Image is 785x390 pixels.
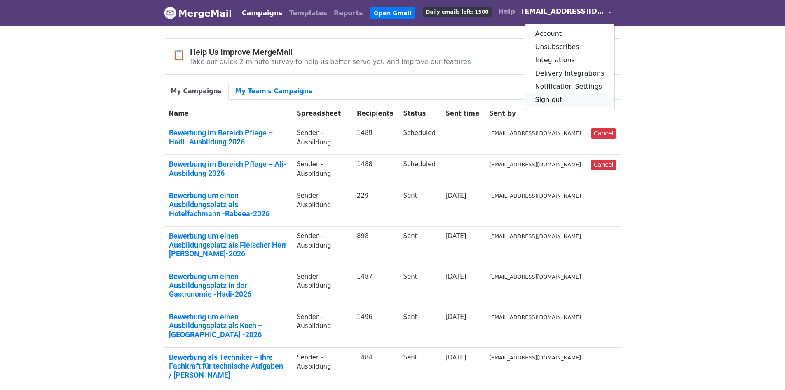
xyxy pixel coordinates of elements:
a: Templates [286,5,330,21]
td: 1488 [352,155,398,186]
a: Delivery Integrations [525,67,614,80]
a: Bewerbung im Bereich Pflege – Hadi- Ausbildung 2026 [169,128,287,146]
p: Take our quick 2-minute survey to help us better serve you and improve our features [190,57,471,66]
th: Recipients [352,104,398,123]
a: [EMAIL_ADDRESS][DOMAIN_NAME] [518,3,615,23]
a: MergeMail [164,5,232,22]
a: Bewerbung als Techniker – Ihre Fachkraft für technische Aufgaben / [PERSON_NAME] [169,353,287,380]
td: Sender -Ausbildung [292,307,352,347]
iframe: Chat Widget [744,350,785,390]
td: Sent [398,186,440,227]
a: Open Gmail [370,7,415,19]
a: Cancel [591,160,616,170]
td: Sender -Ausbildung [292,186,352,227]
a: Cancel [591,128,616,139]
span: Daily emails left: 1500 [423,7,492,17]
a: Bewerbung um einen Ausbildungsplatz als Fleischer Herr [PERSON_NAME]-2026 [169,232,287,258]
small: [EMAIL_ADDRESS][DOMAIN_NAME] [489,161,581,168]
td: Scheduled [398,123,440,155]
td: Sent [398,307,440,347]
a: [DATE] [445,273,466,280]
td: Sent [398,227,440,267]
th: Sent time [441,104,484,123]
small: [EMAIL_ADDRESS][DOMAIN_NAME] [489,233,581,239]
small: [EMAIL_ADDRESS][DOMAIN_NAME] [489,355,581,361]
td: 1496 [352,307,398,347]
span: 📋 [173,49,190,61]
h4: Help Us Improve MergeMail [190,47,471,57]
a: Help [495,3,518,20]
td: 1489 [352,123,398,155]
a: Bewerbung im Bereich Pflege – Ali- Ausbildung 2026 [169,160,287,177]
a: Notification Settings [525,80,614,93]
a: Sign out [525,93,614,106]
a: [DATE] [445,313,466,321]
div: [EMAIL_ADDRESS][DOMAIN_NAME] [525,24,615,110]
td: Scheduled [398,155,440,186]
a: [DATE] [445,354,466,361]
a: Integrations [525,54,614,67]
td: Sender -Ausbildung [292,267,352,307]
a: My Campaigns [164,83,229,100]
a: My Team's Campaigns [229,83,319,100]
th: Status [398,104,440,123]
a: Account [525,27,614,40]
td: Sender -Ausbildung [292,227,352,267]
a: Daily emails left: 1500 [420,3,495,20]
a: Bewerbung um einen Ausbildungsplatz als Hotelfachmann -Rabeea-2026 [169,191,287,218]
a: Bewerbung um einen Ausbildungsplatz in der Gastronomie -Hadi-2026 [169,272,287,299]
small: [EMAIL_ADDRESS][DOMAIN_NAME] [489,274,581,280]
td: Sender -Ausbildung [292,347,352,388]
span: [EMAIL_ADDRESS][DOMAIN_NAME] [522,7,604,17]
a: Bewerbung um einen Ausbildungsplatz als Koch – [GEOGRAPHIC_DATA] -2026 [169,312,287,339]
td: 1487 [352,267,398,307]
th: Sent by [484,104,586,123]
td: 229 [352,186,398,227]
div: Chat-Widget [744,350,785,390]
td: 1484 [352,347,398,388]
a: Campaigns [239,5,286,21]
small: [EMAIL_ADDRESS][DOMAIN_NAME] [489,193,581,199]
a: [DATE] [445,192,466,199]
small: [EMAIL_ADDRESS][DOMAIN_NAME] [489,314,581,320]
th: Name [164,104,292,123]
small: [EMAIL_ADDRESS][DOMAIN_NAME] [489,130,581,136]
td: 898 [352,227,398,267]
td: Sender -Ausbildung [292,123,352,155]
th: Spreadsheet [292,104,352,123]
a: Reports [330,5,366,21]
a: Unsubscribes [525,40,614,54]
a: [DATE] [445,232,466,240]
td: Sender -Ausbildung [292,155,352,186]
td: Sent [398,347,440,388]
img: MergeMail logo [164,7,176,19]
td: Sent [398,267,440,307]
